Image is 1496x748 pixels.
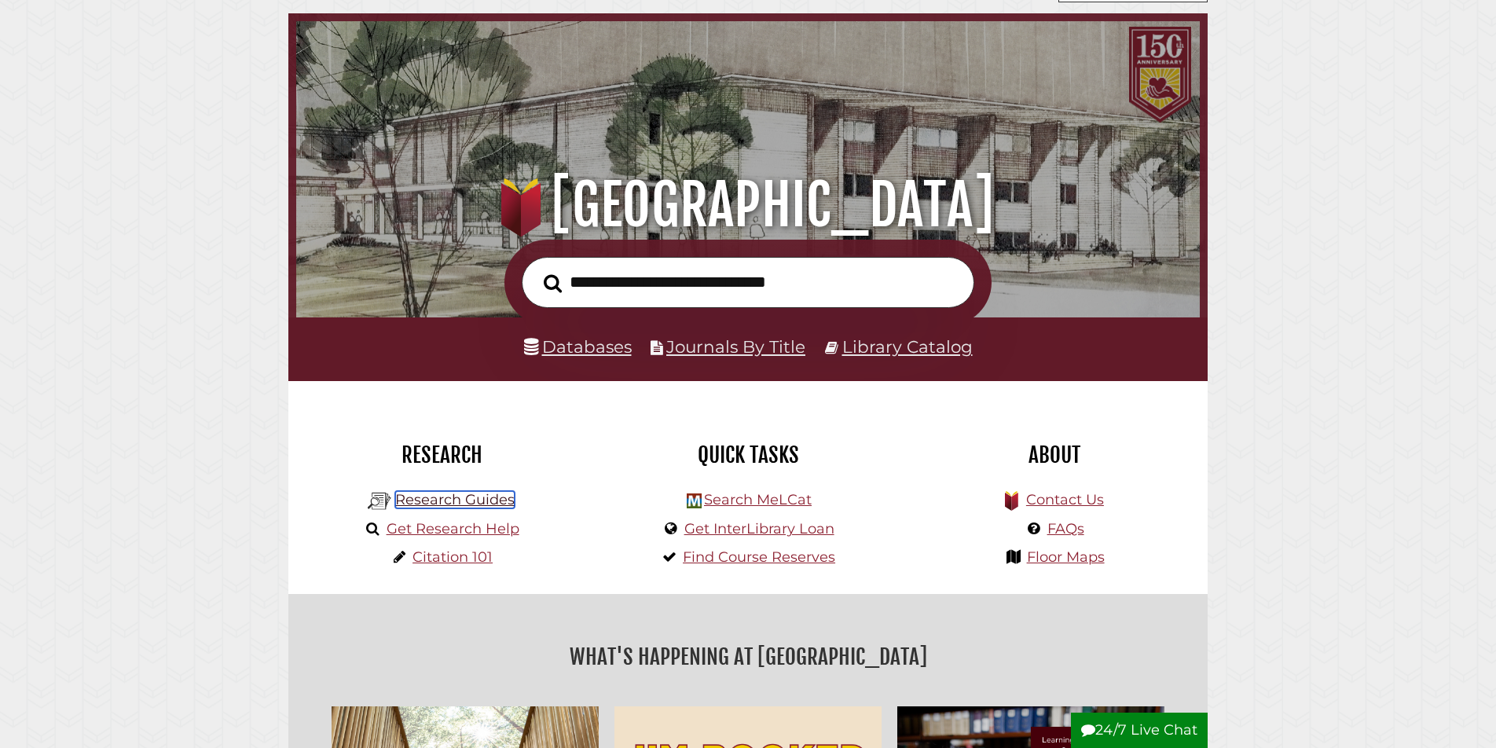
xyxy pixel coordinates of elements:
img: Hekman Library Logo [687,493,702,508]
a: Find Course Reserves [683,548,835,566]
a: Research Guides [395,491,515,508]
a: Citation 101 [412,548,493,566]
a: Journals By Title [666,336,805,357]
h2: Research [300,442,583,468]
h2: Quick Tasks [607,442,889,468]
h2: What's Happening at [GEOGRAPHIC_DATA] [300,639,1196,675]
a: Library Catalog [842,336,973,357]
a: FAQs [1047,520,1084,537]
button: Search [536,269,570,298]
img: Hekman Library Logo [368,489,391,513]
a: Floor Maps [1027,548,1105,566]
a: Get Research Help [387,520,519,537]
a: Get InterLibrary Loan [684,520,834,537]
a: Contact Us [1026,491,1104,508]
h2: About [913,442,1196,468]
a: Search MeLCat [704,491,812,508]
i: Search [544,273,562,293]
a: Databases [524,336,632,357]
h1: [GEOGRAPHIC_DATA] [319,170,1178,240]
